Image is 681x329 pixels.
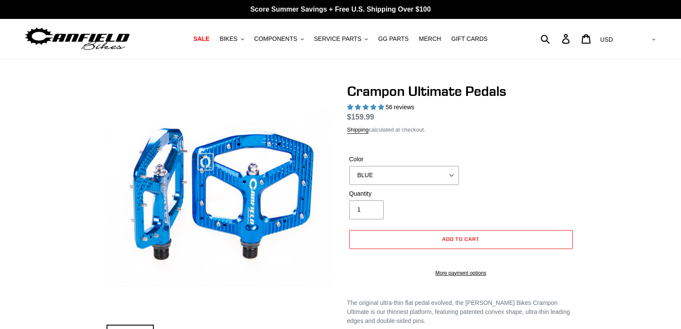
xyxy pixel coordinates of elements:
span: GIFT CARDS [451,35,488,43]
span: 56 reviews [385,104,414,111]
a: More payment options [349,269,573,277]
p: The original ultra-thin flat pedal evolved, the [PERSON_NAME] Bikes Crampon Ultimate is our thinn... [347,298,575,326]
button: COMPONENTS [250,33,308,45]
span: 4.95 stars [347,104,386,111]
span: Add to cart [442,236,479,242]
a: SALE [189,33,214,45]
input: Search [545,29,567,48]
img: Canfield Bikes [24,25,131,52]
label: Quantity [349,189,459,198]
span: COMPONENTS [254,35,297,43]
span: MERCH [419,35,441,43]
div: calculated at checkout. [347,126,575,134]
button: BIKES [215,33,248,45]
span: $159.99 [347,113,374,121]
button: Add to cart [349,230,573,249]
h1: Crampon Ultimate Pedals [347,83,575,99]
span: SERVICE PARTS [314,35,361,43]
a: GG PARTS [374,33,413,45]
a: MERCH [415,33,445,45]
label: Color [349,155,459,164]
span: SALE [193,35,209,43]
span: GG PARTS [378,35,409,43]
button: SERVICE PARTS [310,33,372,45]
span: BIKES [220,35,237,43]
a: GIFT CARDS [447,33,492,45]
a: Shipping [347,126,369,134]
img: Crampon Ultimate Pedals [108,85,333,309]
